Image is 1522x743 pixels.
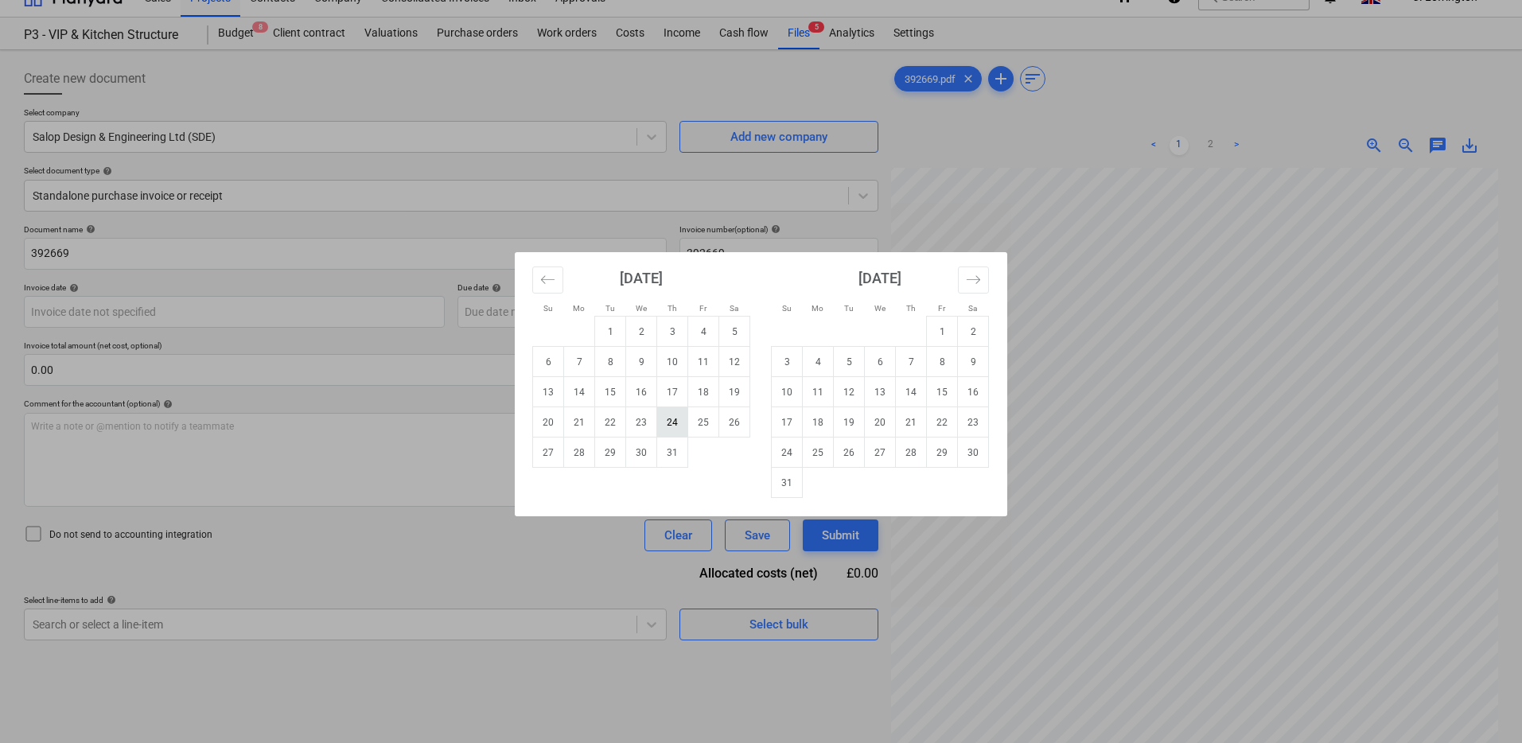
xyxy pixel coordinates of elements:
[906,304,916,313] small: Th
[958,438,989,468] td: Saturday, August 30, 2025
[896,438,927,468] td: Thursday, August 28, 2025
[896,347,927,377] td: Thursday, August 7, 2025
[927,317,958,347] td: Friday, August 1, 2025
[858,270,901,286] strong: [DATE]
[533,377,564,407] td: Sunday, July 13, 2025
[688,377,719,407] td: Friday, July 18, 2025
[688,347,719,377] td: Friday, July 11, 2025
[573,304,585,313] small: Mo
[688,407,719,438] td: Friday, July 25, 2025
[803,438,834,468] td: Monday, August 25, 2025
[564,438,595,468] td: Monday, July 28, 2025
[834,438,865,468] td: Tuesday, August 26, 2025
[719,407,750,438] td: Saturday, July 26, 2025
[958,266,989,294] button: Move forward to switch to the next month.
[772,347,803,377] td: Sunday, August 3, 2025
[874,304,886,313] small: We
[958,377,989,407] td: Saturday, August 16, 2025
[533,407,564,438] td: Sunday, July 20, 2025
[958,347,989,377] td: Saturday, August 9, 2025
[595,377,626,407] td: Tuesday, July 15, 2025
[620,270,663,286] strong: [DATE]
[657,438,688,468] td: Thursday, July 31, 2025
[657,407,688,438] td: Thursday, July 24, 2025
[532,266,563,294] button: Move backward to switch to the previous month.
[719,347,750,377] td: Saturday, July 12, 2025
[803,407,834,438] td: Monday, August 18, 2025
[958,317,989,347] td: Saturday, August 2, 2025
[543,304,553,313] small: Su
[626,377,657,407] td: Wednesday, July 16, 2025
[730,304,738,313] small: Sa
[564,407,595,438] td: Monday, July 21, 2025
[533,347,564,377] td: Sunday, July 6, 2025
[865,377,896,407] td: Wednesday, August 13, 2025
[958,407,989,438] td: Saturday, August 23, 2025
[668,304,677,313] small: Th
[865,347,896,377] td: Wednesday, August 6, 2025
[834,407,865,438] td: Tuesday, August 19, 2025
[896,377,927,407] td: Thursday, August 14, 2025
[626,317,657,347] td: Wednesday, July 2, 2025
[657,347,688,377] td: Thursday, July 10, 2025
[719,377,750,407] td: Saturday, July 19, 2025
[688,317,719,347] td: Friday, July 4, 2025
[834,347,865,377] td: Tuesday, August 5, 2025
[927,438,958,468] td: Friday, August 29, 2025
[626,438,657,468] td: Wednesday, July 30, 2025
[803,347,834,377] td: Monday, August 4, 2025
[865,438,896,468] td: Wednesday, August 27, 2025
[719,317,750,347] td: Saturday, July 5, 2025
[595,407,626,438] td: Tuesday, July 22, 2025
[844,304,854,313] small: Tu
[803,377,834,407] td: Monday, August 11, 2025
[927,347,958,377] td: Friday, August 8, 2025
[564,377,595,407] td: Monday, July 14, 2025
[595,347,626,377] td: Tuesday, July 8, 2025
[657,377,688,407] td: Thursday, July 17, 2025
[938,304,945,313] small: Fr
[927,407,958,438] td: Friday, August 22, 2025
[772,377,803,407] td: Sunday, August 10, 2025
[772,407,803,438] td: Sunday, August 17, 2025
[515,252,1007,516] div: Calendar
[699,304,707,313] small: Fr
[812,304,823,313] small: Mo
[626,347,657,377] td: Wednesday, July 9, 2025
[595,438,626,468] td: Tuesday, July 29, 2025
[605,304,615,313] small: Tu
[657,317,688,347] td: Thursday, July 3, 2025
[896,407,927,438] td: Thursday, August 21, 2025
[927,377,958,407] td: Friday, August 15, 2025
[834,377,865,407] td: Tuesday, August 12, 2025
[865,407,896,438] td: Wednesday, August 20, 2025
[782,304,792,313] small: Su
[533,438,564,468] td: Sunday, July 27, 2025
[772,438,803,468] td: Sunday, August 24, 2025
[564,347,595,377] td: Monday, July 7, 2025
[968,304,977,313] small: Sa
[626,407,657,438] td: Wednesday, July 23, 2025
[595,317,626,347] td: Tuesday, July 1, 2025
[636,304,647,313] small: We
[772,468,803,498] td: Sunday, August 31, 2025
